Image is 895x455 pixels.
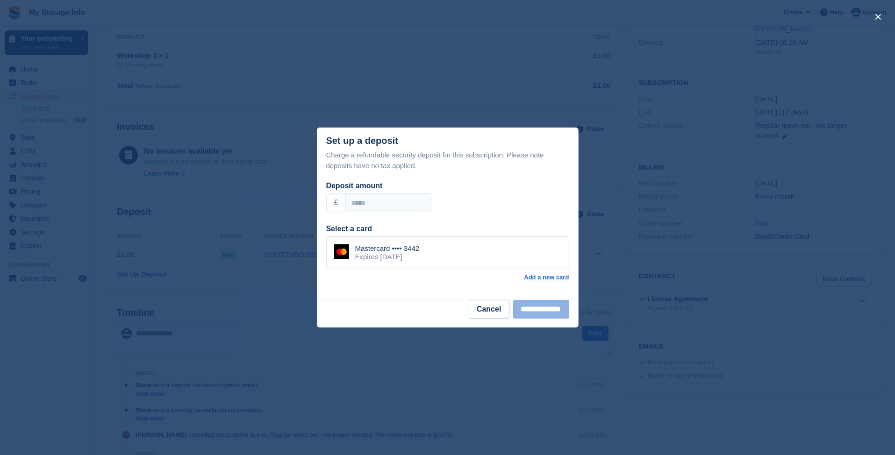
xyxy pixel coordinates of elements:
[871,9,886,24] button: close
[326,182,383,190] label: Deposit amount
[355,253,420,261] div: Expires [DATE]
[334,244,349,259] img: Mastercard Logo
[469,300,509,319] button: Cancel
[326,223,569,235] div: Select a card
[326,135,398,146] div: Set up a deposit
[355,244,420,253] div: Mastercard •••• 3442
[524,274,569,281] a: Add a new card
[326,150,569,171] p: Charge a refundable security deposit for this subscription. Please note deposits have no tax appl...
